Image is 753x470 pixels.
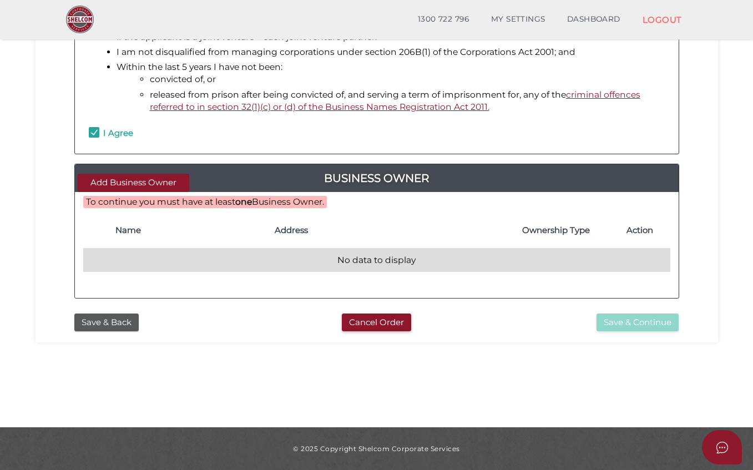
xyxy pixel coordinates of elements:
li: I am not disqualified from managing corporations under section 206B(1) of the Corporations Act 20... [117,46,659,58]
h4: Name [115,226,264,235]
button: Cancel Order [342,314,411,332]
h4: I Agree [103,129,133,138]
div: © 2025 Copyright Shelcom Corporate Services [44,444,710,453]
li: released from prison after being convicted of, and serving a term of imprisonment for, any of the [150,89,648,114]
button: Open asap [702,430,742,464]
a: Business Owner [75,169,679,187]
h4: Address [275,226,486,235]
a: criminal offences referred to in section 32(1)(c) or (d) of the Business Names Registration Act 2... [150,89,640,112]
a: DASHBOARD [556,8,631,31]
button: Save & Back [74,314,139,332]
b: one [235,196,252,207]
li: Within the last 5 years I have not been: [117,61,659,113]
td: No data to display [83,248,670,272]
a: MY SETTINGS [480,8,557,31]
button: Add Business Owner [78,174,189,192]
a: 1300 722 796 [407,8,480,31]
div: To continue you must have at least Business Owner. [83,196,327,208]
button: Save & Continue [597,314,679,332]
a: LOGOUT [631,8,693,31]
li: convicted of, or [150,73,648,85]
h4: Ownership Type [497,226,615,235]
h4: Action [626,226,665,235]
